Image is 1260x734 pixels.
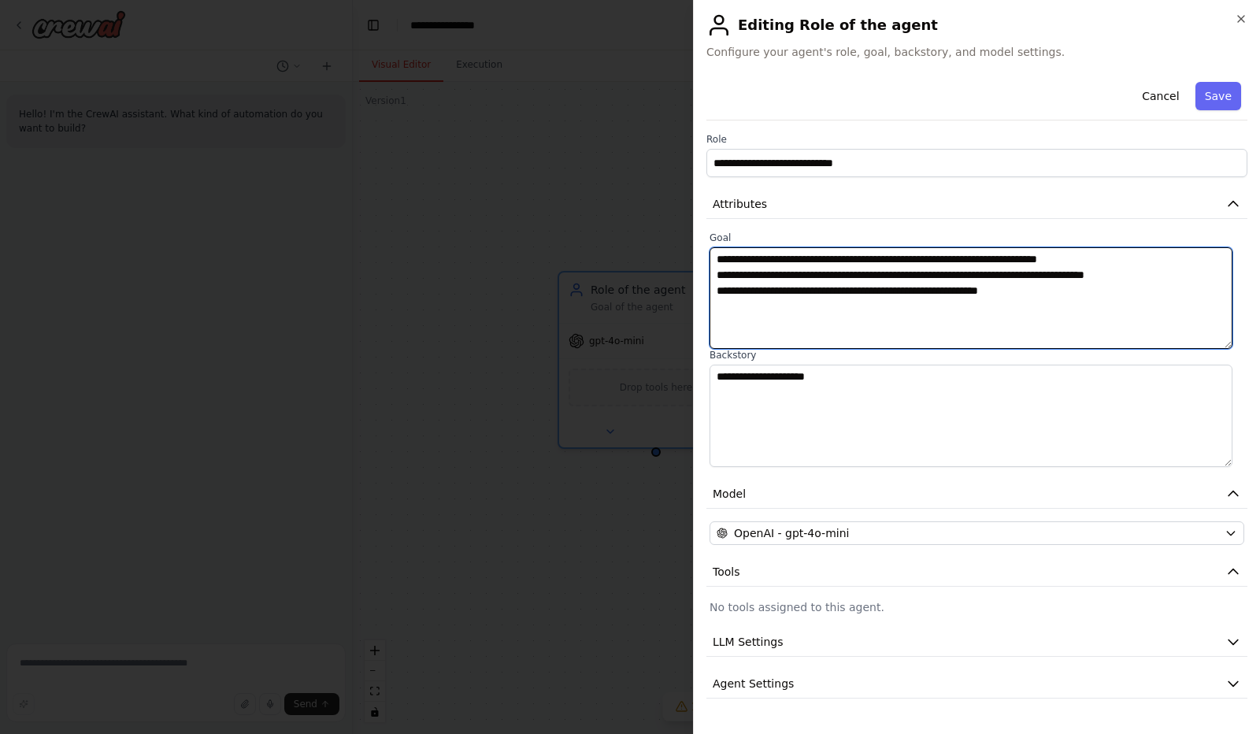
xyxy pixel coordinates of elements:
button: Cancel [1132,82,1188,110]
p: No tools assigned to this agent. [710,599,1244,615]
span: Attributes [713,196,767,212]
span: LLM Settings [713,634,784,650]
span: Agent Settings [713,676,794,691]
button: Save [1195,82,1241,110]
button: Tools [706,558,1247,587]
button: Model [706,480,1247,509]
button: Agent Settings [706,669,1247,699]
label: Backstory [710,349,1244,361]
span: OpenAI - gpt-4o-mini [734,525,849,541]
span: Response Format [713,717,808,733]
button: OpenAI - gpt-4o-mini [710,521,1244,545]
span: Tools [713,564,740,580]
button: LLM Settings [706,628,1247,657]
span: Model [713,486,746,502]
button: Attributes [706,190,1247,219]
h2: Editing Role of the agent [706,13,1247,38]
span: Configure your agent's role, goal, backstory, and model settings. [706,44,1247,60]
label: Role [706,133,1247,146]
label: Goal [710,232,1244,244]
